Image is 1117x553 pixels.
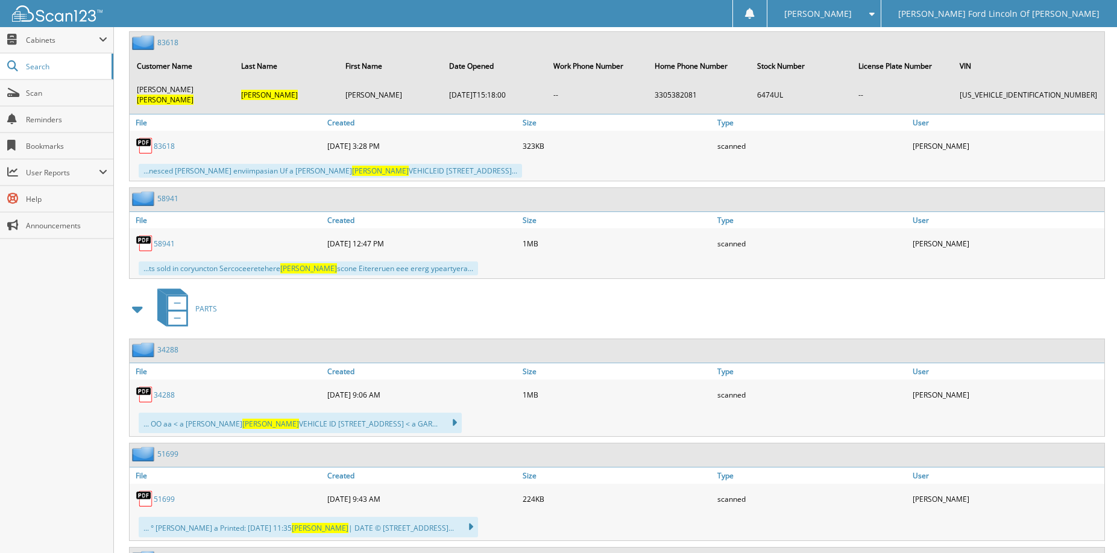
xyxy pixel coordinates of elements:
span: Reminders [26,114,107,125]
span: Cabinets [26,35,99,45]
th: VIN [954,54,1103,78]
a: Type [714,363,909,380]
img: PDF.png [136,490,154,508]
a: Type [714,114,909,131]
th: Stock Number [751,54,851,78]
th: First Name [339,54,442,78]
img: folder2.png [132,446,157,461]
span: [PERSON_NAME] Ford Lincoln Of [PERSON_NAME] [898,10,1100,17]
td: [US_VEHICLE_IDENTIFICATION_NUMBER] [954,80,1103,110]
a: User [910,114,1104,131]
div: ... OO aa < a [PERSON_NAME] VEHICLE ID [STREET_ADDRESS] < a GAR... [139,413,462,433]
span: [PERSON_NAME] [241,90,298,100]
div: ...ts sold in coryuncton Sercoceeretehere scone Eitereruen eee ererg ypeartyera... [139,261,478,275]
img: folder2.png [132,35,157,50]
span: [PERSON_NAME] [784,10,852,17]
a: 34288 [154,390,175,400]
span: Scan [26,88,107,98]
img: folder2.png [132,342,157,357]
div: [PERSON_NAME] [910,487,1104,511]
span: PARTS [195,304,217,314]
td: -- [852,80,952,110]
a: Created [324,467,519,484]
th: Date Opened [443,54,546,78]
iframe: Chat Widget [1057,495,1117,553]
span: User Reports [26,167,99,178]
a: User [910,363,1104,380]
a: 58941 [154,239,175,249]
a: User [910,212,1104,228]
img: PDF.png [136,234,154,252]
span: [PERSON_NAME] [242,419,299,429]
a: 58941 [157,193,178,204]
div: [DATE] 9:43 AM [324,487,519,511]
td: [PERSON_NAME] [131,80,234,110]
a: Size [520,114,714,131]
div: 224KB [520,487,714,511]
a: Created [324,114,519,131]
th: Customer Name [131,54,234,78]
a: Created [324,212,519,228]
div: scanned [714,134,909,158]
a: 51699 [154,494,175,504]
a: File [130,212,324,228]
span: Search [26,61,105,72]
div: scanned [714,231,909,255]
a: User [910,467,1104,484]
td: [DATE]T15:18:00 [443,80,546,110]
img: PDF.png [136,137,154,155]
a: File [130,114,324,131]
span: [PERSON_NAME] [280,263,337,273]
div: ... ° [PERSON_NAME] a Printed: [DATE] 11:35 | DATE © [STREET_ADDRESS]... [139,517,478,537]
div: ...nesced [PERSON_NAME] enviimpasian Uf a [PERSON_NAME] VEHICLEID [STREET_ADDRESS]... [139,164,522,178]
a: Size [520,467,714,484]
span: Bookmarks [26,141,107,151]
td: -- [547,80,647,110]
span: [PERSON_NAME] [352,166,409,176]
img: PDF.png [136,386,154,404]
a: Type [714,467,909,484]
div: [PERSON_NAME] [910,383,1104,407]
a: PARTS [150,285,217,333]
a: 34288 [157,345,178,355]
th: Work Phone Number [547,54,647,78]
th: Last Name [235,54,338,78]
td: 3305382081 [649,80,750,110]
a: File [130,363,324,380]
div: [DATE] 12:47 PM [324,231,519,255]
span: [PERSON_NAME] [137,95,194,105]
div: 1MB [520,231,714,255]
td: [PERSON_NAME] [339,80,442,110]
th: License Plate Number [852,54,952,78]
a: File [130,467,324,484]
a: Created [324,363,519,380]
a: Type [714,212,909,228]
div: 1MB [520,383,714,407]
a: 83618 [154,141,175,151]
span: Announcements [26,220,107,231]
div: [PERSON_NAME] [910,231,1104,255]
div: scanned [714,383,909,407]
a: 51699 [157,449,178,459]
img: scan123-logo-white.svg [12,5,102,22]
img: folder2.png [132,191,157,206]
div: 323KB [520,134,714,158]
div: [PERSON_NAME] [910,134,1104,158]
a: 83618 [157,37,178,48]
a: Size [520,363,714,380]
a: Size [520,212,714,228]
div: [DATE] 3:28 PM [324,134,519,158]
div: scanned [714,487,909,511]
span: [PERSON_NAME] [292,523,348,533]
span: Help [26,194,107,204]
th: Home Phone Number [649,54,750,78]
td: 6474UL [751,80,851,110]
div: [DATE] 9:06 AM [324,383,519,407]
